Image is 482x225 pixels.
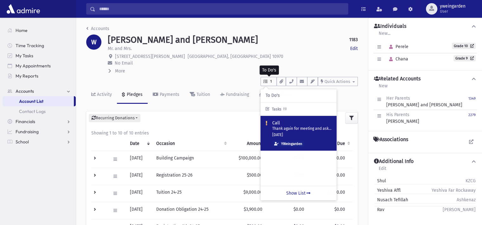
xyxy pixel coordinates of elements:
[126,168,152,185] td: [DATE]
[16,119,35,124] span: Financials
[215,86,254,104] a: Fundraising
[152,168,229,185] td: Registration 25-26
[152,185,229,202] td: Tuition 24-25
[281,106,288,112] span: (1)
[95,3,348,15] input: Search
[386,95,462,108] div: [PERSON_NAME] and [PERSON_NAME]
[188,54,283,59] span: [GEOGRAPHIC_DATA], [GEOGRAPHIC_DATA] 10970
[325,79,350,84] span: Quick Actions
[375,187,401,194] span: Yeshiva Affl
[16,53,33,59] span: My Tasks
[272,141,304,147] span: YWeingarden
[96,92,112,97] div: Activity
[468,111,476,125] a: 2279
[115,60,133,66] span: No Email
[334,172,345,178] span: $0.00
[3,61,76,71] a: My Appointments
[5,3,42,15] img: AdmirePro
[386,112,409,117] span: His Parents
[16,129,39,134] span: Fundraising
[453,55,476,61] a: Grade 9
[3,127,76,137] a: Fundraising
[115,68,125,74] span: More
[229,151,270,168] td: $100,000.00
[152,151,229,168] td: Building Campaign
[386,111,419,125] div: [PERSON_NAME]
[115,54,185,59] span: [STREET_ADDRESS][PERSON_NAME]
[443,206,476,213] span: [PERSON_NAME]
[126,185,152,202] td: [DATE]
[266,93,280,98] span: To Do's
[16,43,44,48] span: Time Tracking
[386,44,408,49] span: Perele
[229,202,270,219] td: $3,900.00
[466,178,476,184] span: KZCG
[152,202,229,219] td: Donation Obligation 24-25
[86,25,109,34] nav: breadcrumb
[373,76,477,82] button: Related Accounts
[126,202,152,219] td: [DATE]
[3,51,76,61] a: My Tasks
[375,206,384,213] span: Rav
[125,92,143,97] div: Pledges
[373,136,408,143] h4: Associations
[229,136,270,151] th: Amount: activate to sort column ascending
[378,30,391,41] a: New...
[86,26,109,31] a: Accounts
[3,106,76,116] a: Contact Logs
[272,120,331,126] p: Call
[184,86,215,104] a: Tuition
[374,158,414,165] h4: Additional Info
[374,76,421,82] h4: Related Accounts
[89,114,140,122] button: Recurring Donations
[334,207,345,212] span: $0.00
[440,9,466,14] span: User
[378,82,388,94] a: New
[3,96,74,106] a: Account List
[468,97,476,101] small: 1349
[334,155,345,161] span: $0.00
[3,116,76,127] a: Financials
[349,36,358,43] strong: 1183
[260,66,279,75] div: To Do's
[3,71,76,81] a: My Reports
[16,28,28,33] span: Home
[260,103,337,116] div: Tasks
[19,109,46,114] span: Contact Logs
[293,207,304,212] span: $0.00
[260,77,277,86] button: 1
[91,130,353,136] div: Showing 1 to 10 of 10 entries
[16,139,29,145] span: School
[152,136,229,151] th: Occasion : activate to sort column ascending
[3,41,76,51] a: Time Tracking
[260,89,337,200] div: 1
[260,186,337,200] a: Show List
[373,158,477,165] button: Additional Info
[272,133,283,137] span: [DATE]
[3,25,76,35] a: Home
[19,98,43,104] span: Account List
[16,88,34,94] span: Accounts
[468,95,476,108] a: 1349
[86,86,117,104] a: Activity
[378,165,387,176] a: Edit
[386,96,410,101] span: Her Parents
[158,92,179,97] div: Payments
[195,92,210,97] div: Tuition
[3,86,76,96] a: Accounts
[373,23,477,30] button: Individuals
[468,113,476,117] small: 2279
[108,34,258,45] h1: [PERSON_NAME] and [PERSON_NAME]
[452,43,476,49] a: Grade 10
[386,56,408,62] span: Chana
[272,126,331,132] p: Thank again for meeting and ask to join board? Also, remind re meeting with his father in law. (T...
[117,86,148,104] a: Pledges
[108,68,126,74] button: More
[229,168,270,185] td: $500.00
[16,63,51,69] span: My Appointments
[16,73,38,79] span: My Reports
[126,136,152,151] th: Date: activate to sort column ascending
[375,197,408,203] span: Nusach Tefillah
[148,86,184,104] a: Payments
[254,86,296,104] a: Participation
